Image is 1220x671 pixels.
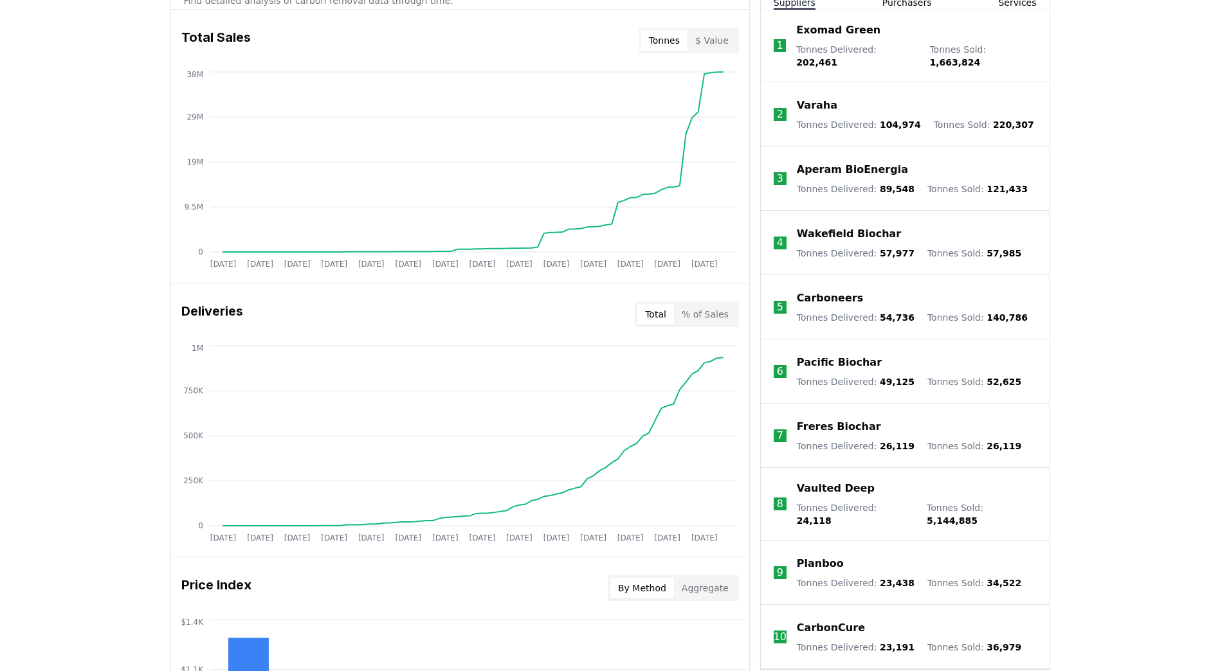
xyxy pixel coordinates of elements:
span: 89,548 [880,184,915,194]
tspan: [DATE] [210,533,236,542]
tspan: [DATE] [210,260,236,269]
button: By Method [610,578,674,598]
tspan: [DATE] [321,533,347,542]
span: 5,144,885 [927,515,978,526]
p: Tonnes Sold : [927,440,1021,452]
p: Tonnes Delivered : [796,43,916,69]
span: 49,125 [880,377,915,387]
p: 3 [777,171,783,186]
span: 57,977 [880,248,915,258]
tspan: [DATE] [654,533,680,542]
p: Tonnes Sold : [927,577,1021,589]
a: Vaulted Deep [797,481,875,496]
h3: Total Sales [181,28,251,53]
a: Freres Biochar [797,419,881,434]
span: 104,974 [880,120,921,130]
p: 10 [774,629,787,645]
tspan: [DATE] [247,533,273,542]
tspan: [DATE] [358,260,384,269]
tspan: [DATE] [580,533,606,542]
h3: Price Index [181,575,251,601]
p: Tonnes Sold : [934,118,1034,131]
p: Tonnes Delivered : [797,641,915,654]
p: Tonnes Delivered : [797,183,915,195]
p: 5 [777,300,783,315]
tspan: 9.5M [184,202,203,211]
p: 8 [777,496,783,512]
tspan: [DATE] [395,533,421,542]
button: Aggregate [674,578,736,598]
p: Tonnes Delivered : [797,247,915,260]
tspan: 0 [198,521,203,530]
a: Exomad Green [796,22,880,38]
span: 57,985 [987,248,1021,258]
span: 34,522 [987,578,1021,588]
tspan: [DATE] [247,260,273,269]
p: Tonnes Delivered : [797,501,914,527]
h3: Deliveries [181,301,243,327]
tspan: [DATE] [284,533,310,542]
tspan: 38M [187,70,203,79]
p: Tonnes Delivered : [797,577,915,589]
span: 23,438 [880,578,915,588]
p: Tonnes Sold : [927,641,1021,654]
p: Tonnes Sold : [927,183,1028,195]
tspan: 19M [187,157,203,166]
p: 7 [777,428,783,443]
span: 54,736 [880,312,915,323]
tspan: [DATE] [543,533,569,542]
p: 9 [777,565,783,580]
tspan: 250K [183,476,204,485]
p: Tonnes Sold : [927,247,1021,260]
span: 24,118 [797,515,832,526]
p: 2 [777,107,783,122]
span: 202,461 [796,57,837,67]
a: Carboneers [797,291,863,306]
p: Tonnes Sold : [927,501,1036,527]
button: % of Sales [674,304,736,325]
tspan: $1.4K [181,618,204,627]
tspan: [DATE] [617,260,643,269]
button: Tonnes [641,30,687,51]
tspan: [DATE] [358,533,384,542]
p: Tonnes Delivered : [797,118,921,131]
span: 26,119 [880,441,915,451]
tspan: [DATE] [580,260,606,269]
span: 23,191 [880,642,915,652]
tspan: [DATE] [469,260,495,269]
span: 1,663,824 [929,57,980,67]
span: 140,786 [987,312,1028,323]
span: 26,119 [987,441,1021,451]
p: Tonnes Sold : [927,311,1028,324]
p: Wakefield Biochar [797,226,901,242]
p: 6 [777,364,783,379]
tspan: [DATE] [506,533,533,542]
tspan: 750K [183,386,204,395]
a: CarbonCure [797,620,865,636]
tspan: [DATE] [543,260,569,269]
tspan: [DATE] [432,260,459,269]
a: Planboo [797,556,844,571]
p: Tonnes Delivered : [797,440,915,452]
a: Aperam BioEnergia [797,162,908,177]
tspan: [DATE] [432,533,459,542]
tspan: 1M [192,344,203,353]
tspan: [DATE] [691,533,717,542]
span: 36,979 [987,642,1021,652]
tspan: [DATE] [395,260,421,269]
p: Tonnes Delivered : [797,375,915,388]
p: 1 [776,38,783,53]
tspan: 29M [187,112,203,121]
button: $ Value [687,30,736,51]
a: Varaha [797,98,837,113]
tspan: [DATE] [469,533,495,542]
tspan: [DATE] [284,260,310,269]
